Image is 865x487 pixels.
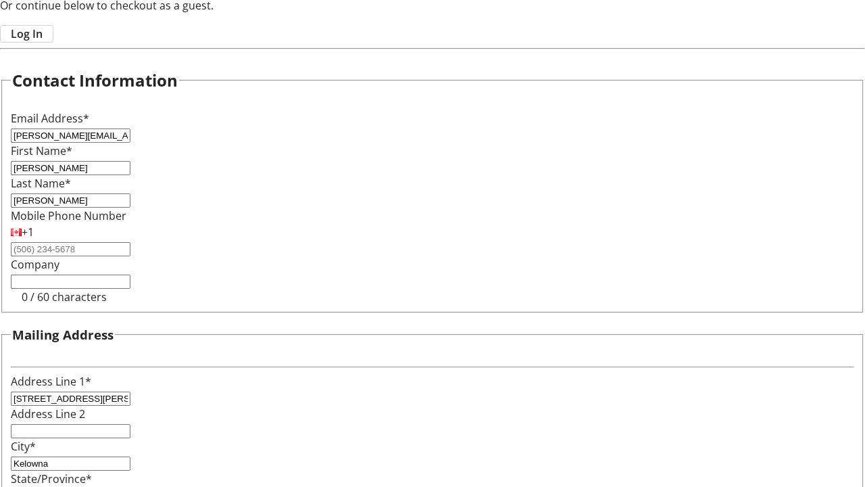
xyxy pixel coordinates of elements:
[11,392,130,406] input: Address
[11,143,72,158] label: First Name*
[12,325,114,344] h3: Mailing Address
[11,111,89,126] label: Email Address*
[22,289,107,304] tr-character-limit: 0 / 60 characters
[11,439,36,454] label: City*
[12,68,178,93] h2: Contact Information
[11,257,59,272] label: Company
[11,374,91,389] label: Address Line 1*
[11,26,43,42] span: Log In
[11,242,130,256] input: (506) 234-5678
[11,208,126,223] label: Mobile Phone Number
[11,457,130,471] input: City
[11,471,92,486] label: State/Province*
[11,176,71,191] label: Last Name*
[11,407,85,421] label: Address Line 2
